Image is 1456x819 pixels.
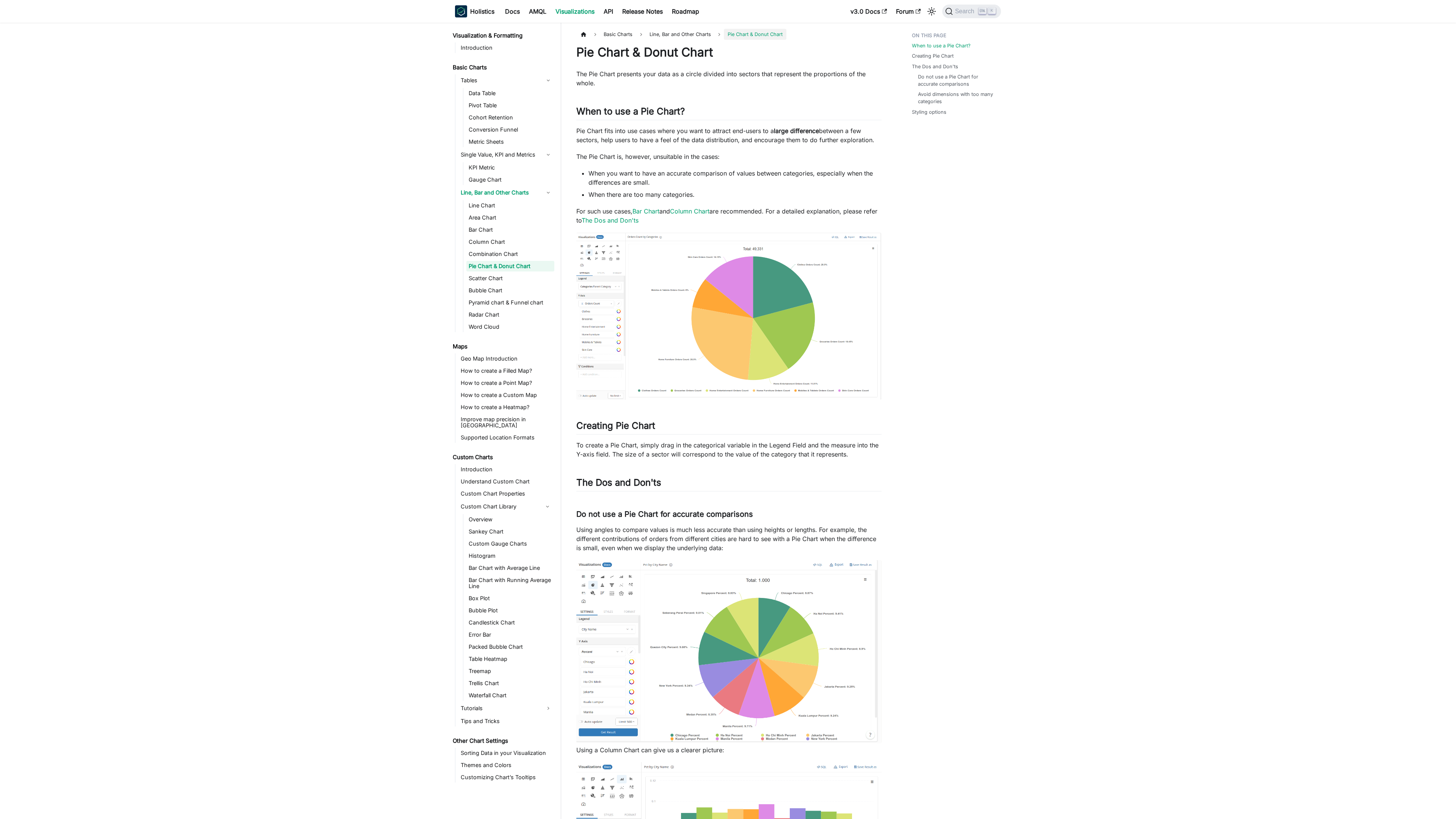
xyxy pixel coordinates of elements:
[500,5,524,17] a: Docs
[458,760,554,770] a: Themes and Colors
[450,30,554,41] a: Visualization & Formatting
[576,745,882,755] p: Using a Column Chart can give us a clearer picture:
[458,187,554,199] a: Line, Bar and Other Charts
[912,52,954,60] a: Creating Pie Chart
[600,29,636,40] span: Basic Charts
[458,42,554,53] a: Introduction
[447,23,561,819] nav: Docs sidebar
[646,29,715,40] span: Line, Bar and Other Charts
[455,5,467,17] img: Holistics
[912,42,971,49] a: When to use a Pie Chart?
[576,29,591,40] a: Home page
[466,285,554,296] a: Bubble Chart
[466,629,554,640] a: Error Bar
[466,309,554,320] a: Radar Chart
[670,207,709,215] a: Column Chart
[466,678,554,689] a: Trellis Chart
[576,420,882,435] h2: Creating Pie Chart
[466,297,554,308] a: Pyramid chart & Funnel chart
[918,73,993,88] a: Do not use a Pie Chart for accurate comparisons
[576,510,882,519] h3: Do not use a Pie Chart for accurate comparisons
[988,8,996,14] kbd: K
[466,563,554,573] a: Bar Chart with Average Line
[458,702,554,714] a: Tutorials
[524,5,551,17] a: AMQL
[458,414,554,431] a: Improve map precision in [GEOGRAPHIC_DATA]
[576,106,882,120] h2: When to use a Pie Chart?
[466,690,554,701] a: Waterfall Chart
[450,452,554,463] a: Custom Charts
[458,366,554,376] a: How to create a Filled Map?
[470,7,494,16] b: Holistics
[724,29,786,40] span: Pie Chart & Donut Chart
[588,169,882,187] li: When you want to have an accurate comparison of values between categories, especially when the di...
[458,353,554,364] a: Geo Map Introduction
[458,748,554,758] a: Sorting Data in your Visualization
[458,476,554,487] a: Understand Custom Chart
[576,441,882,459] p: To create a Pie Chart, simply drag in the categorical variable in the Legend Field and the measur...
[846,5,891,17] a: v3.0 Docs
[576,45,882,60] h1: Pie Chart & Donut Chart
[466,237,554,247] a: Column Chart
[942,5,1001,18] button: Search (Ctrl+K)
[466,322,554,332] a: Word Cloud
[582,217,639,224] a: The Dos and Don'ts
[466,575,554,591] a: Bar Chart with Running Average Line
[466,514,554,525] a: Overview
[576,207,882,225] p: For such use cases, and are recommended. For a detailed explanation, please refer to
[551,5,599,17] a: Visualizations
[450,736,554,746] a: Other Chart Settings
[466,654,554,664] a: Table Heatmap
[466,261,554,271] a: Pie Chart & Donut Chart
[466,124,554,135] a: Conversion Funnel
[466,642,554,652] a: Packed Bubble Chart
[599,5,618,17] a: API
[588,190,882,199] li: When there are too many categories.
[774,127,819,135] strong: large difference
[458,390,554,400] a: How to create a Custom Map
[576,525,882,552] p: Using angles to compare values is much less accurate than using heights or lengths. For example, ...
[466,162,554,173] a: KPI Metric
[466,538,554,549] a: Custom Gauge Charts
[926,5,938,17] button: Switch between dark and light mode (currently light mode)
[576,69,882,88] p: The Pie Chart presents your data as a circle divided into sectors that represent the proportions ...
[953,8,979,15] span: Search
[576,152,882,161] p: The Pie Chart is, however, unsuitable in the cases:
[576,29,882,40] nav: Breadcrumbs
[458,488,554,499] a: Custom Chart Properties
[466,112,554,123] a: Cohort Retention
[912,63,958,70] a: The Dos and Don'ts
[458,402,554,413] a: How to create a Heatmap?
[618,5,667,17] a: Release Notes
[466,249,554,259] a: Combination Chart
[466,212,554,223] a: Area Chart
[458,716,554,726] a: Tips and Tricks
[466,617,554,628] a: Candlestick Chart
[458,432,554,443] a: Supported Location Formats
[466,526,554,537] a: Sankey Chart
[466,666,554,676] a: Treemap
[450,62,554,73] a: Basic Charts
[466,551,554,561] a: Histogram
[466,88,554,99] a: Data Table
[450,341,554,352] a: Maps
[458,149,554,161] a: Single Value, KPI and Metrics
[458,378,554,388] a: How to create a Point Map?
[466,100,554,111] a: Pivot Table
[667,5,704,17] a: Roadmap
[466,136,554,147] a: Metric Sheets
[466,174,554,185] a: Gauge Chart
[466,593,554,604] a: Box Plot
[918,91,993,105] a: Avoid dimensions with too many categories
[466,605,554,616] a: Bubble Plot
[576,126,882,144] p: Pie Chart fits into use cases where you want to attract end-users to a between a few sectors, hel...
[455,5,494,17] a: HolisticsHolistics
[466,224,554,235] a: Bar Chart
[541,500,554,513] button: Collapse sidebar category 'Custom Chart Library'
[458,772,554,783] a: Customizing Chart’s Tooltips
[466,273,554,284] a: Scatter Chart
[632,207,659,215] a: Bar Chart
[576,477,882,491] h2: The Dos and Don'ts
[891,5,925,17] a: Forum
[458,74,554,86] a: Tables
